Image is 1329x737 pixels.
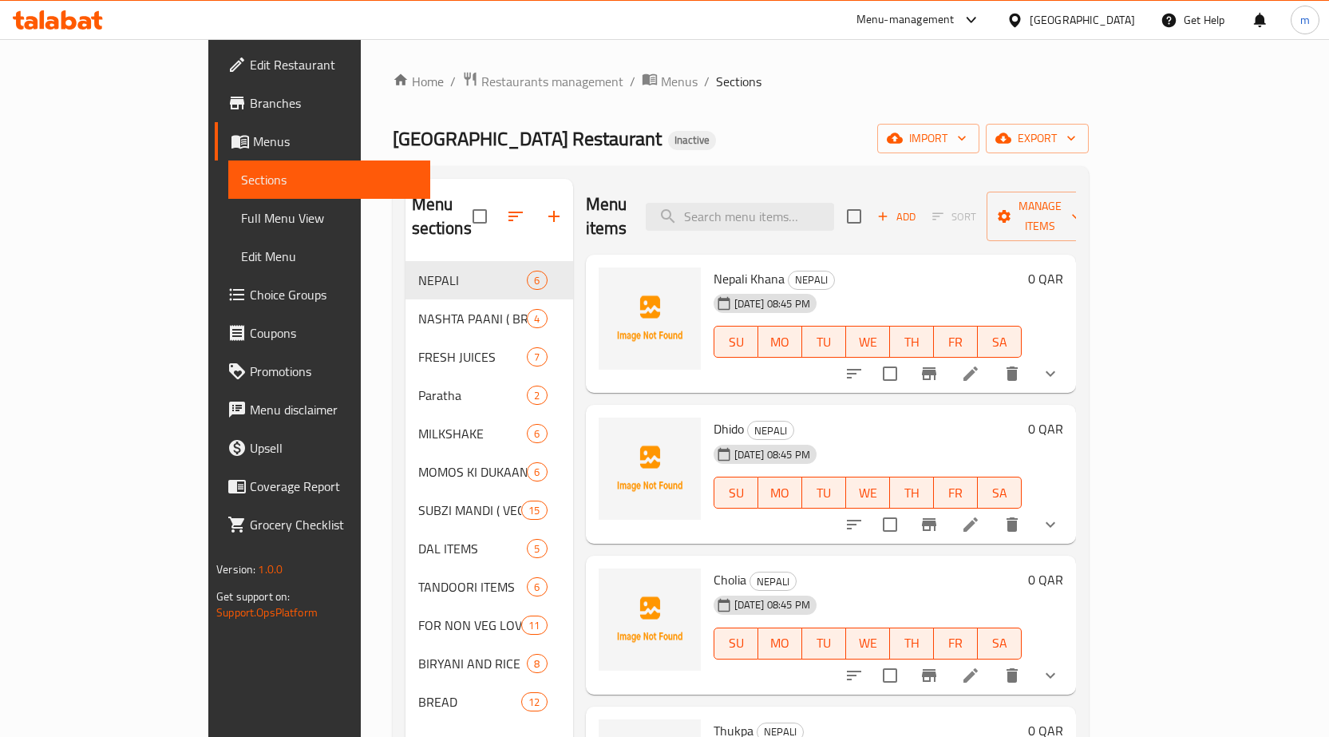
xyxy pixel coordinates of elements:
[714,326,758,358] button: SU
[940,331,971,354] span: FR
[890,477,934,509] button: TH
[896,481,928,505] span: TH
[668,133,716,147] span: Inactive
[418,692,522,711] span: BREAD
[852,632,884,655] span: WE
[418,424,528,443] span: MILKSHAKE
[253,132,417,151] span: Menus
[215,390,430,429] a: Menu disclaimer
[241,170,417,189] span: Sections
[728,597,817,612] span: [DATE] 08:45 PM
[215,467,430,505] a: Coverage Report
[934,477,978,509] button: FR
[871,204,922,229] button: Add
[599,418,701,520] img: Dhido
[721,331,752,354] span: SU
[871,204,922,229] span: Add item
[986,124,1089,153] button: export
[522,695,546,710] span: 12
[758,477,802,509] button: MO
[418,539,528,558] span: DAL ITEMS
[528,273,546,288] span: 6
[809,331,840,354] span: TU
[250,477,417,496] span: Coverage Report
[668,131,716,150] div: Inactive
[642,71,698,92] a: Menus
[250,285,417,304] span: Choice Groups
[405,261,573,299] div: NEPALI6
[748,422,793,440] span: NEPALI
[704,72,710,91] li: /
[405,453,573,491] div: MOMOS KI DUKAAN AUR NEPAL KI SHAAN6
[993,656,1031,695] button: delete
[418,271,528,290] span: NEPALI
[835,505,873,544] button: sort-choices
[999,129,1076,149] span: export
[890,628,934,660] button: TH
[241,247,417,266] span: Edit Menu
[999,196,1081,236] span: Manage items
[922,204,987,229] span: Select section first
[940,632,971,655] span: FR
[721,481,752,505] span: SU
[250,55,417,74] span: Edit Restaurant
[846,326,890,358] button: WE
[528,541,546,557] span: 5
[1300,11,1310,29] span: m
[1041,666,1060,685] svg: Show Choices
[258,559,283,580] span: 1.0.0
[418,309,528,328] span: NASHTA PAANI ( BREAKFAST )
[527,539,547,558] div: items
[1041,515,1060,534] svg: Show Choices
[418,577,528,596] div: TANDOORI ITEMS
[215,505,430,544] a: Grocery Checklist
[714,477,758,509] button: SU
[250,323,417,343] span: Coupons
[527,271,547,290] div: items
[405,255,573,727] nav: Menu sections
[527,462,547,481] div: items
[716,72,761,91] span: Sections
[522,503,546,518] span: 15
[215,314,430,352] a: Coupons
[837,200,871,233] span: Select section
[418,462,528,481] span: MOMOS KI DUKAAN AUR NEPAL KI SHAAN
[405,376,573,414] div: Paratha2
[978,326,1022,358] button: SA
[714,267,785,291] span: Nepali Khana
[418,616,522,635] div: FOR NON VEG LOVERS
[463,200,496,233] span: Select all sections
[528,426,546,442] span: 6
[250,362,417,381] span: Promotions
[522,618,546,633] span: 11
[418,347,528,367] span: FRESH JUICES
[714,568,746,592] span: Cholia
[216,602,318,623] a: Support.OpsPlatform
[418,501,522,520] div: SUBZI MANDI ( VEG CURRY )
[1031,355,1070,393] button: show more
[215,122,430,160] a: Menus
[250,93,417,113] span: Branches
[528,388,546,403] span: 2
[728,296,817,311] span: [DATE] 08:45 PM
[228,237,430,275] a: Edit Menu
[418,386,528,405] div: Paratha
[216,586,290,607] span: Get support on:
[1041,364,1060,383] svg: Show Choices
[228,199,430,237] a: Full Menu View
[993,355,1031,393] button: delete
[535,197,573,236] button: Add section
[873,659,907,692] span: Select to update
[835,355,873,393] button: sort-choices
[1028,418,1063,440] h6: 0 QAR
[630,72,635,91] li: /
[215,46,430,84] a: Edit Restaurant
[250,515,417,534] span: Grocery Checklist
[528,656,546,672] span: 8
[405,644,573,683] div: BIRYANI AND RICE8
